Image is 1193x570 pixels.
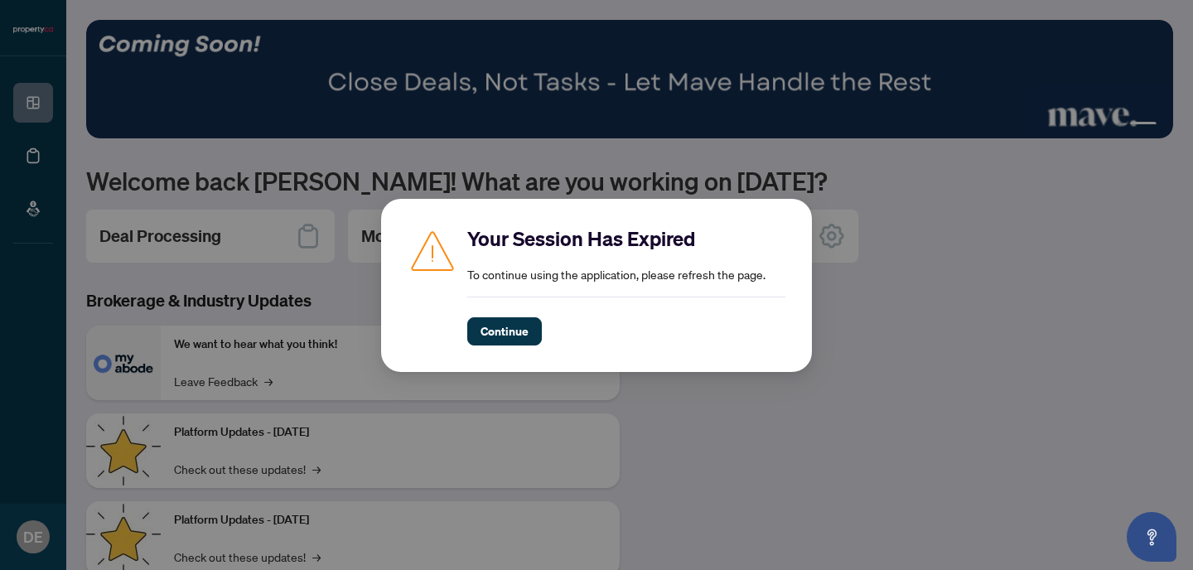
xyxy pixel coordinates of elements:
[467,317,542,345] button: Continue
[408,225,457,275] img: Caution icon
[467,225,785,345] div: To continue using the application, please refresh the page.
[467,225,785,252] h2: Your Session Has Expired
[481,318,529,345] span: Continue
[1127,512,1176,562] button: Open asap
